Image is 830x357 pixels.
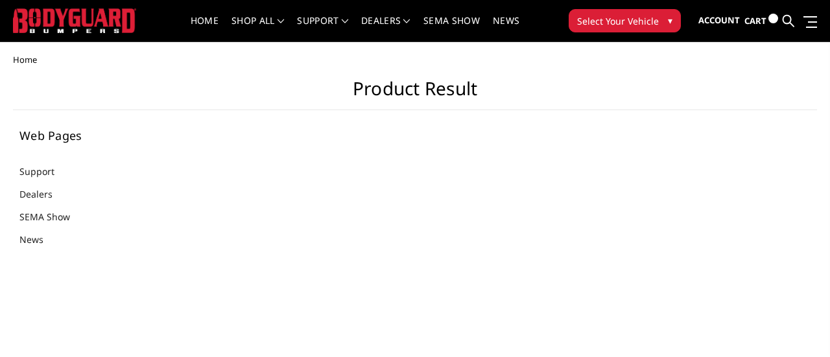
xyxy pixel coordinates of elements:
a: Support [19,165,71,178]
a: Cart [744,3,778,39]
span: ▾ [668,14,672,27]
a: Dealers [19,187,69,201]
span: Cart [744,15,766,27]
a: SEMA Show [19,210,86,224]
span: Select Your Vehicle [577,14,659,28]
h5: Web Pages [19,130,160,141]
a: Support [297,16,348,41]
a: Dealers [361,16,410,41]
a: SEMA Show [423,16,480,41]
a: News [493,16,519,41]
span: Account [698,14,740,26]
img: BODYGUARD BUMPERS [13,8,136,32]
a: Account [698,3,740,38]
span: Home [13,54,37,65]
h1: Product Result [13,78,817,110]
a: Home [191,16,219,41]
a: News [19,233,60,246]
a: shop all [231,16,284,41]
button: Select Your Vehicle [569,9,681,32]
